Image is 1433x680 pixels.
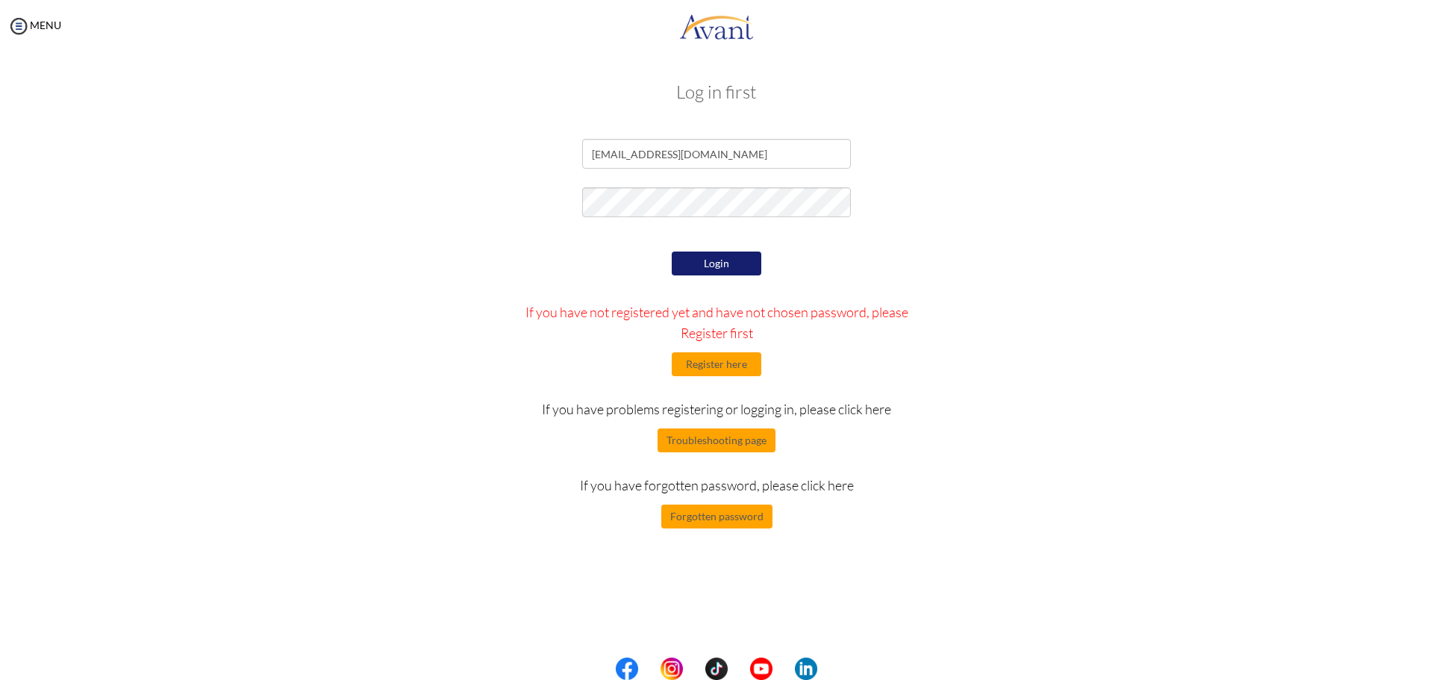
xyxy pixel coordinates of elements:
[582,139,851,169] input: Email
[728,658,750,680] img: blank.png
[661,658,683,680] img: in.png
[7,19,61,31] a: MENU
[705,658,728,680] img: tt.png
[795,658,817,680] img: li.png
[672,252,761,275] button: Login
[683,658,705,680] img: blank.png
[661,505,772,528] button: Forgotten password
[510,302,924,343] p: If you have not registered yet and have not chosen password, please Register first
[658,428,775,452] button: Troubleshooting page
[291,82,1142,102] h3: Log in first
[7,15,30,37] img: icon-menu.png
[679,4,754,49] img: logo.png
[672,352,761,376] button: Register here
[750,658,772,680] img: yt.png
[510,399,924,419] p: If you have problems registering or logging in, please click here
[772,658,795,680] img: blank.png
[638,658,661,680] img: blank.png
[510,475,924,496] p: If you have forgotten password, please click here
[616,658,638,680] img: fb.png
